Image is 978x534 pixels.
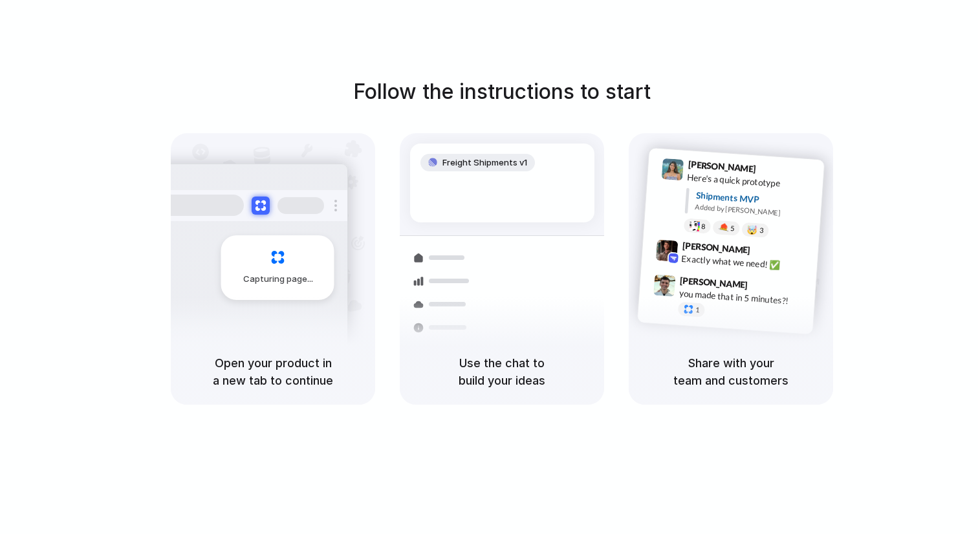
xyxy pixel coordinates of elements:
div: 🤯 [747,225,758,235]
span: [PERSON_NAME] [688,157,756,176]
span: 9:41 AM [760,163,787,178]
h1: Follow the instructions to start [353,76,651,107]
span: 9:47 AM [752,279,778,295]
div: Here's a quick prototype [687,170,816,192]
span: 9:42 AM [754,244,781,260]
span: 8 [701,222,706,230]
span: Freight Shipments v1 [442,156,527,169]
span: Capturing page [243,273,315,286]
div: you made that in 5 minutes?! [679,286,808,308]
div: Exactly what we need! ✅ [681,251,810,273]
h5: Share with your team and customers [644,354,818,389]
span: [PERSON_NAME] [682,238,750,257]
h5: Use the chat to build your ideas [415,354,589,389]
span: 5 [730,224,735,231]
span: 3 [759,227,764,234]
span: 1 [695,306,700,314]
div: Shipments MVP [695,188,815,209]
span: [PERSON_NAME] [680,273,748,292]
div: Added by [PERSON_NAME] [695,202,814,220]
h5: Open your product in a new tab to continue [186,354,360,389]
